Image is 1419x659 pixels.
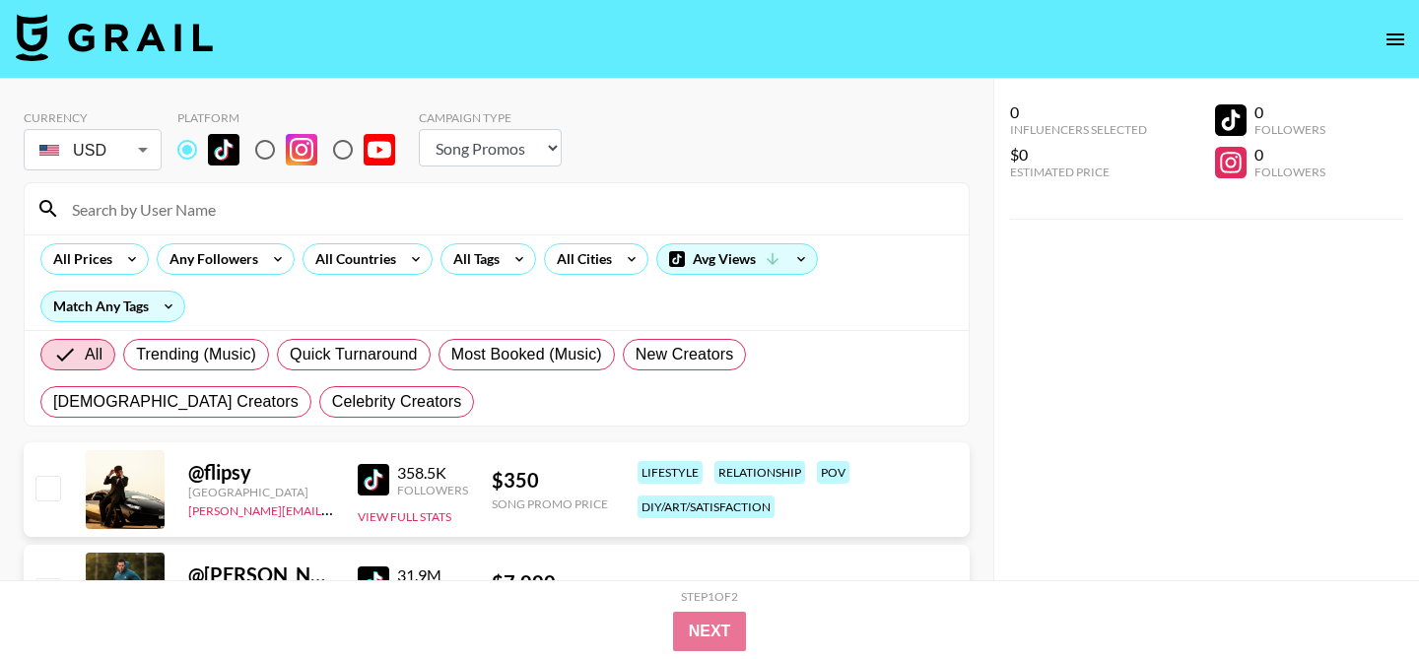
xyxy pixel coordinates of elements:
div: $ 350 [492,468,608,493]
div: Currency [24,110,162,125]
div: 358.5K [397,463,468,483]
div: [GEOGRAPHIC_DATA] [188,485,334,499]
span: Trending (Music) [136,343,256,366]
span: Celebrity Creators [332,390,462,414]
div: Followers [397,483,468,497]
button: Next [673,612,747,651]
img: YouTube [364,134,395,165]
div: Estimated Price [1010,165,1147,179]
div: Followers [1254,122,1325,137]
div: Any Followers [158,244,262,274]
span: New Creators [636,343,734,366]
div: Campaign Type [419,110,562,125]
div: @ flipsy [188,460,334,485]
div: pov [817,461,849,484]
div: All Cities [545,244,616,274]
button: open drawer [1376,20,1415,59]
div: 0 [1254,102,1325,122]
div: Match Any Tags [41,292,184,321]
div: Step 1 of 2 [681,589,738,604]
div: Song Promo Price [492,496,608,511]
div: All Prices [41,244,116,274]
img: TikTok [358,464,389,495]
div: Followers [1254,165,1325,179]
div: USD [28,133,158,167]
div: $0 [1010,145,1147,165]
div: Platform [177,110,411,125]
div: Avg Views [657,244,817,274]
img: TikTok [208,134,239,165]
div: 0 [1254,145,1325,165]
input: Search by User Name [60,193,957,225]
div: $ 7,000 [492,570,608,595]
div: lifestyle [638,461,703,484]
div: diy/art/satisfaction [638,495,775,518]
div: 0 [1010,102,1147,122]
div: All Countries [304,244,400,274]
div: Influencers Selected [1010,122,1147,137]
div: All Tags [441,244,504,274]
div: @ [PERSON_NAME].[PERSON_NAME] [188,562,334,587]
div: 31.9M [397,565,468,585]
img: Grail Talent [16,14,213,61]
img: TikTok [358,566,389,598]
span: All [85,343,102,366]
a: [PERSON_NAME][EMAIL_ADDRESS][DOMAIN_NAME] [188,499,480,518]
img: Instagram [286,134,317,165]
span: Quick Turnaround [290,343,418,366]
button: View Full Stats [358,509,451,524]
span: Most Booked (Music) [451,343,602,366]
div: relationship [714,461,805,484]
span: [DEMOGRAPHIC_DATA] Creators [53,390,299,414]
